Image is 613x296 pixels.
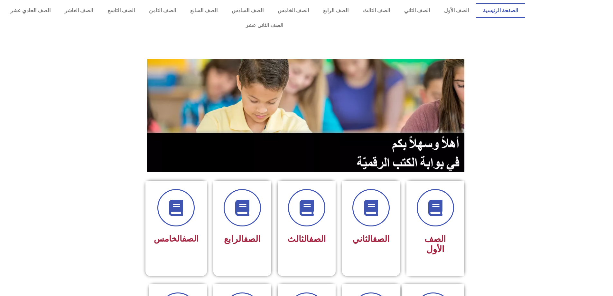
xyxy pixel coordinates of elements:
a: الصف الثامن [142,3,183,18]
a: الصف الثاني [397,3,437,18]
a: الصف الخامس [271,3,316,18]
a: الصف الرابع [316,3,356,18]
span: الخامس [154,234,199,243]
a: الصفحة الرئيسية [476,3,525,18]
a: الصف [244,234,261,244]
a: الصف [182,234,199,243]
a: الصف الأول [437,3,476,18]
a: الصف السابع [183,3,225,18]
a: الصف الثاني عشر [3,18,525,33]
span: الرابع [224,234,261,244]
span: الثاني [352,234,390,244]
span: الصف الأول [424,234,446,254]
a: الصف [373,234,390,244]
a: الصف [309,234,326,244]
span: الثالث [287,234,326,244]
a: الصف الثالث [356,3,397,18]
a: الصف التاسع [100,3,142,18]
a: الصف السادس [225,3,271,18]
a: الصف العاشر [58,3,100,18]
a: الصف الحادي عشر [3,3,58,18]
